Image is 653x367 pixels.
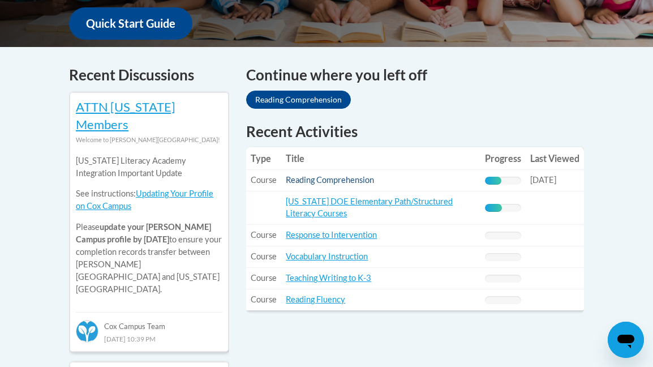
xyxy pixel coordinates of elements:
th: Type [246,147,281,170]
a: Reading Comprehension [286,175,374,185]
a: Vocabulary Instruction [286,251,368,261]
a: Quick Start Guide [69,7,192,40]
span: Course [251,273,277,283]
h4: Continue where you left off [246,64,584,86]
h1: Recent Activities [246,121,584,142]
div: Welcome to [PERSON_NAME][GEOGRAPHIC_DATA]! [76,134,222,146]
a: ATTN [US_STATE] Members [76,99,175,132]
iframe: Button to launch messaging window [608,322,644,358]
p: See instructions: [76,187,222,212]
p: [US_STATE] Literacy Academy Integration Important Update [76,155,222,180]
a: [US_STATE] DOE Elementary Path/Structured Literacy Courses [286,197,453,218]
a: Reading Comprehension [246,91,351,109]
div: Progress, % [485,177,501,185]
span: Course [251,295,277,304]
span: Course [251,175,277,185]
a: Response to Intervention [286,230,377,240]
div: Progress, % [485,204,502,212]
div: Please to ensure your completion records transfer between [PERSON_NAME][GEOGRAPHIC_DATA] and [US_... [76,146,222,304]
a: Teaching Writing to K-3 [286,273,371,283]
a: Reading Fluency [286,295,345,304]
h4: Recent Discussions [69,64,229,86]
img: Cox Campus Team [76,320,98,343]
th: Progress [480,147,526,170]
th: Last Viewed [526,147,584,170]
span: Course [251,230,277,240]
div: [DATE] 10:39 PM [76,332,222,345]
th: Title [281,147,480,170]
span: [DATE] [530,175,556,185]
b: update your [PERSON_NAME] Campus profile by [DATE] [76,222,211,244]
div: Cox Campus Team [76,312,222,332]
a: Updating Your Profile on Cox Campus [76,189,213,211]
span: Course [251,251,277,261]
